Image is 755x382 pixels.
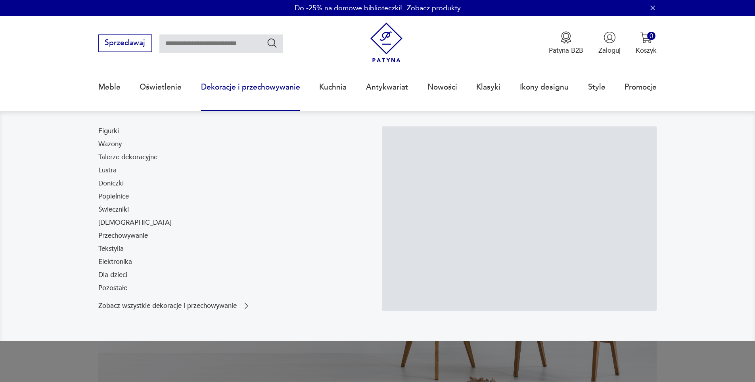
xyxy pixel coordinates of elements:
a: Zobacz wszystkie dekoracje i przechowywanie [98,301,251,311]
p: Do -25% na domowe biblioteczki! [295,3,402,13]
a: Sprzedawaj [98,40,152,47]
a: [DEMOGRAPHIC_DATA] [98,218,172,227]
a: Talerze dekoracyjne [98,153,157,162]
a: Pozostałe [98,283,127,293]
a: Style [588,69,606,105]
button: Sprzedawaj [98,34,152,52]
a: Przechowywanie [98,231,148,241]
a: Figurki [98,126,119,136]
p: Patyna B2B [549,46,583,55]
a: Lustra [98,166,117,175]
p: Koszyk [636,46,657,55]
a: Wazony [98,139,122,149]
a: Popielnice [98,192,129,201]
a: Zobacz produkty [407,3,461,13]
div: 0 [647,32,655,40]
a: Kuchnia [319,69,347,105]
button: Zaloguj [598,31,621,55]
a: Oświetlenie [140,69,182,105]
img: Ikonka użytkownika [604,31,616,44]
button: Patyna B2B [549,31,583,55]
img: Ikona koszyka [640,31,652,44]
a: Elektronika [98,257,132,267]
a: Meble [98,69,121,105]
button: Szukaj [266,37,278,49]
a: Tekstylia [98,244,124,254]
img: Ikona medalu [560,31,572,44]
button: 0Koszyk [636,31,657,55]
a: Dekoracje i przechowywanie [201,69,300,105]
a: Ikony designu [520,69,569,105]
p: Zaloguj [598,46,621,55]
a: Nowości [427,69,457,105]
a: Antykwariat [366,69,408,105]
a: Promocje [625,69,657,105]
p: Zobacz wszystkie dekoracje i przechowywanie [98,303,237,309]
a: Doniczki [98,179,124,188]
a: Klasyki [476,69,500,105]
a: Ikona medaluPatyna B2B [549,31,583,55]
a: Dla dzieci [98,270,127,280]
a: Świeczniki [98,205,129,214]
img: Patyna - sklep z meblami i dekoracjami vintage [366,23,406,63]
